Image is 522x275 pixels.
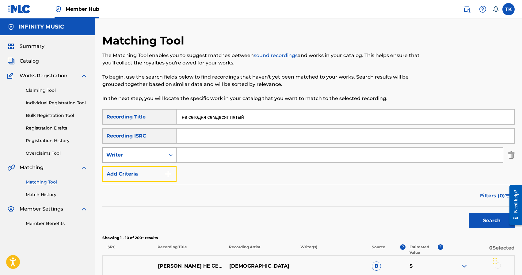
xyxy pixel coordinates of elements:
img: Accounts [7,23,15,31]
button: Add Criteria [102,166,177,182]
a: Registration History [26,137,88,144]
p: Estimated Value [410,244,438,255]
p: [DEMOGRAPHIC_DATA] [225,262,296,270]
img: expand [461,262,468,270]
a: SummarySummary [7,43,44,50]
img: Summary [7,43,15,50]
img: expand [80,205,88,213]
span: Catalog [20,57,39,65]
button: Search [469,213,515,228]
img: MLC Logo [7,5,31,14]
span: Member Hub [66,6,99,13]
div: Writer [106,151,162,159]
h5: INFINITY MUSIC [18,23,64,30]
img: search [463,6,471,13]
img: expand [80,164,88,171]
a: Public Search [461,3,473,15]
span: Filters ( 0 ) [480,192,505,199]
a: Matching Tool [26,179,88,185]
img: Delete Criterion [508,147,515,163]
p: In the next step, you will locate the specific work in your catalog that you want to match to the... [102,95,420,102]
a: Match History [26,192,88,198]
a: Member Benefits [26,220,88,227]
p: ISRC [102,244,154,255]
a: Individual Registration Tool [26,100,88,106]
div: User Menu [502,3,515,15]
span: Summary [20,43,44,50]
span: Works Registration [20,72,67,79]
img: Member Settings [7,205,15,213]
p: [PERSON_NAME] НЕ СЕГОДНЯ СЕМЬДЕСЯТ ПЯТЫЙ [154,262,225,270]
p: $ [405,262,443,270]
a: CatalogCatalog [7,57,39,65]
p: To begin, use the search fields below to find recordings that haven't yet been matched to your wo... [102,73,420,88]
img: Top Rightsholder [55,6,62,13]
a: Overclaims Tool [26,150,88,157]
span: ? [400,244,406,250]
a: Registration Drafts [26,125,88,131]
img: Catalog [7,57,15,65]
span: Member Settings [20,205,63,213]
p: Recording Artist [225,244,296,255]
span: ? [438,244,443,250]
div: Help [477,3,489,15]
a: sound recordings [254,52,298,58]
span: Matching [20,164,44,171]
p: Source [372,244,385,255]
iframe: Chat Widget [491,246,522,275]
a: Bulk Registration Tool [26,112,88,119]
img: help [479,6,486,13]
p: Showing 1 - 10 of 200+ results [102,235,515,241]
div: Notifications [493,6,499,12]
p: The Matching Tool enables you to suggest matches between and works in your catalog. This helps en... [102,52,420,67]
span: B [372,261,381,271]
img: expand [80,72,88,79]
iframe: Resource Center [505,180,522,230]
form: Search Form [102,109,515,231]
a: Claiming Tool [26,87,88,94]
p: Writer(s) [296,244,368,255]
div: Виджет чата [491,246,522,275]
div: Перетащить [493,252,497,270]
p: Recording Title [154,244,225,255]
img: Matching [7,164,15,171]
img: 9d2ae6d4665cec9f34b9.svg [164,170,172,178]
button: Filters (0) [476,188,515,203]
p: 0 Selected [443,244,515,255]
img: Works Registration [7,72,15,79]
h2: Matching Tool [102,34,187,48]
